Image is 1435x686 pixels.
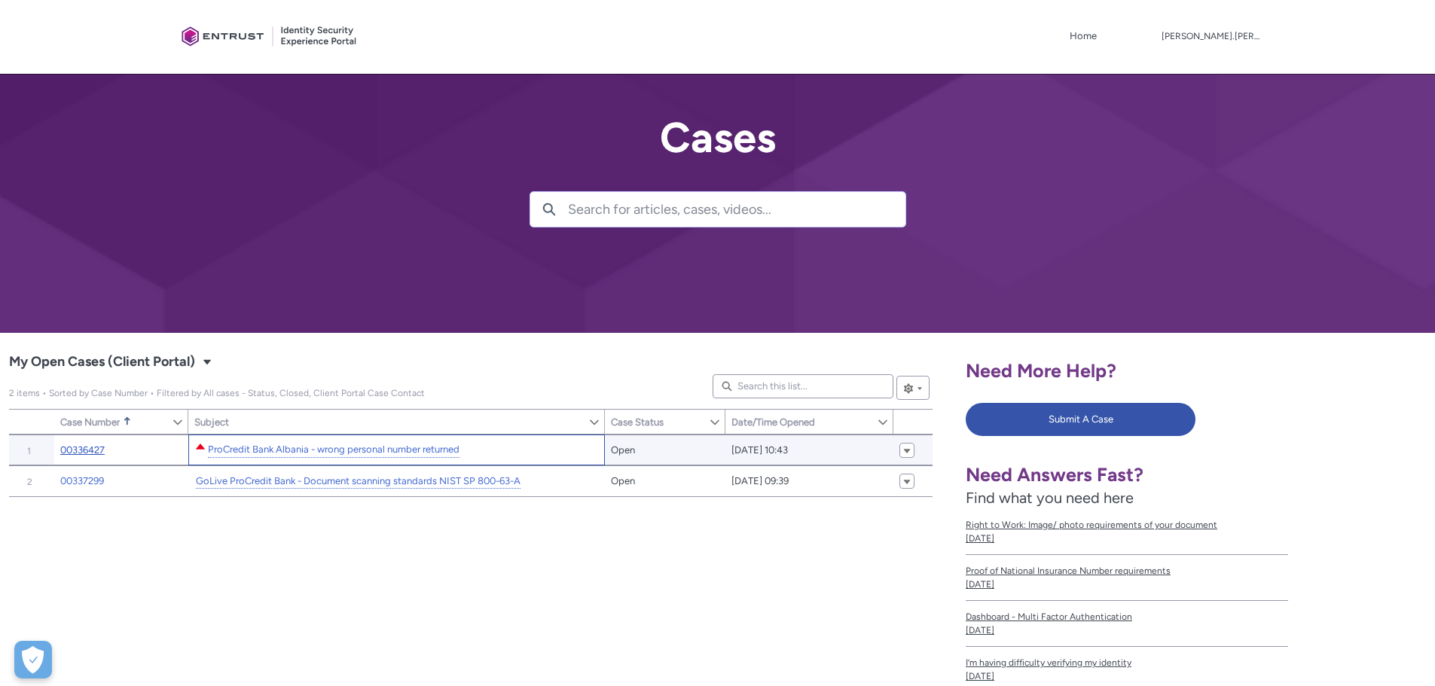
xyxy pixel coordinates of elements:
[14,641,52,678] button: Open Preferences
[568,192,905,227] input: Search for articles, cases, videos...
[14,641,52,678] div: Cookie Preferences
[1066,25,1101,47] a: Home
[966,509,1288,555] a: Right to Work: Image/ photo requirements of your document[DATE]
[1366,617,1435,686] iframe: Qualified Messenger
[198,352,216,370] button: Select a List View: Cases
[966,610,1288,623] span: Dashboard - Multi Factor Authentication
[9,388,425,398] span: My Open Cases (Client Portal)
[9,350,195,374] span: My Open Cases (Client Portal)
[713,374,893,398] input: Search this list...
[1161,28,1260,43] button: User Profile alexandru.tudor
[196,474,521,489] a: GoLive ProCredit Bank - Document scanning standards NIST SP 800-63-A
[208,442,460,458] a: ProCredit Bank Albania - wrong personal number returned
[530,192,568,227] button: Search
[966,518,1288,532] span: Right to Work: Image/ photo requirements of your document
[966,533,994,544] lightning-formatted-date-time: [DATE]
[966,489,1134,507] span: Find what you need here
[966,601,1288,647] a: Dashboard - Multi Factor Authentication[DATE]
[966,463,1288,486] h1: Need Answers Fast?
[60,474,104,489] a: 00337299
[966,656,1288,669] span: I’m having difficulty verifying my identity
[731,474,789,489] span: [DATE] 09:39
[966,625,994,636] lightning-formatted-date-time: [DATE]
[611,474,635,489] span: Open
[966,555,1288,601] a: Proof of National Insurance Number requirements[DATE]
[896,376,930,400] button: List View Controls
[966,403,1195,436] button: Submit A Case
[966,671,994,681] lightning-formatted-date-time: [DATE]
[605,410,709,434] a: Case Status
[194,441,206,453] lightning-icon: Escalated
[1162,32,1259,42] p: [PERSON_NAME].[PERSON_NAME]
[54,410,172,434] a: Case Number
[966,564,1288,578] span: Proof of National Insurance Number requirements
[966,579,994,590] lightning-formatted-date-time: [DATE]
[530,114,906,161] h2: Cases
[60,416,120,428] span: Case Number
[611,443,635,458] span: Open
[966,359,1116,382] span: Need More Help?
[9,434,933,497] table: My Open Cases (Client Portal)
[725,410,877,434] a: Date/Time Opened
[731,443,788,458] span: [DATE] 10:43
[60,443,105,458] a: 00336427
[188,410,588,434] a: Subject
